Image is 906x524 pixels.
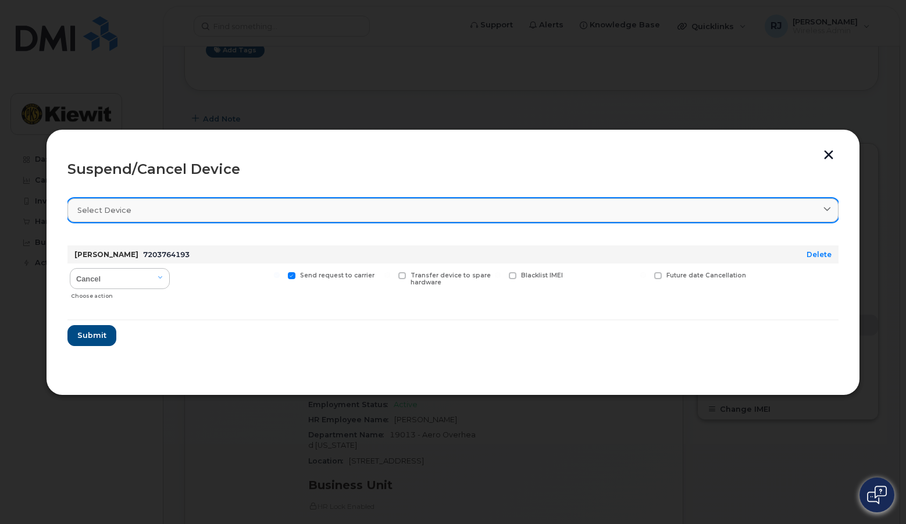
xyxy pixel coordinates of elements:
input: Blacklist IMEI [495,272,501,278]
span: 7203764193 [143,250,190,259]
input: Future date Cancellation [640,272,646,278]
input: Transfer device to spare hardware [384,272,390,278]
div: Suspend/Cancel Device [67,162,839,176]
a: Delete [807,250,832,259]
span: Send request to carrier [300,272,374,279]
img: Open chat [867,486,887,504]
div: Choose action [71,287,170,301]
span: Future date Cancellation [666,272,746,279]
input: Send request to carrier [274,272,280,278]
span: Transfer device to spare hardware [411,272,491,287]
span: Blacklist IMEI [521,272,563,279]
